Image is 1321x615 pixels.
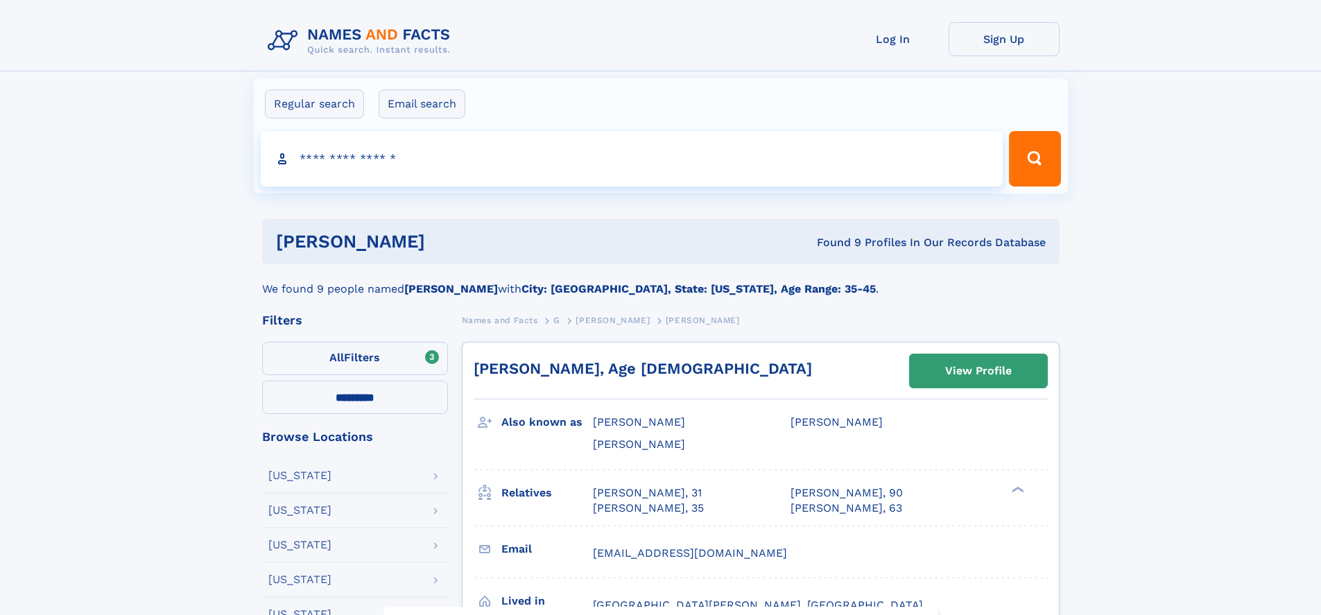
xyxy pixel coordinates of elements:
b: [PERSON_NAME] [404,282,498,295]
div: Filters [262,314,448,327]
a: Sign Up [949,22,1060,56]
h3: Also known as [501,410,593,434]
span: [PERSON_NAME] [593,438,685,451]
label: Filters [262,342,448,375]
span: [PERSON_NAME] [576,315,650,325]
span: [PERSON_NAME] [791,415,883,428]
label: Email search [379,89,465,119]
span: [GEOGRAPHIC_DATA][PERSON_NAME], [GEOGRAPHIC_DATA] [593,598,923,612]
div: Found 9 Profiles In Our Records Database [621,235,1046,250]
img: Logo Names and Facts [262,22,462,60]
a: Log In [838,22,949,56]
a: View Profile [910,354,1047,388]
div: [US_STATE] [268,574,331,585]
span: G [553,315,560,325]
span: [EMAIL_ADDRESS][DOMAIN_NAME] [593,546,787,560]
h3: Lived in [501,589,593,613]
a: [PERSON_NAME], 90 [791,485,903,501]
b: City: [GEOGRAPHIC_DATA], State: [US_STATE], Age Range: 35-45 [521,282,876,295]
div: Browse Locations [262,431,448,443]
h3: Email [501,537,593,561]
a: [PERSON_NAME], 35 [593,501,704,516]
div: View Profile [945,355,1012,387]
input: search input [261,131,1003,187]
div: We found 9 people named with . [262,264,1060,297]
label: Regular search [265,89,364,119]
span: [PERSON_NAME] [666,315,740,325]
a: Names and Facts [462,311,538,329]
a: G [553,311,560,329]
div: [US_STATE] [268,539,331,551]
span: All [329,351,344,364]
a: [PERSON_NAME], Age [DEMOGRAPHIC_DATA] [474,360,812,377]
div: ❯ [1008,485,1025,494]
a: [PERSON_NAME] [576,311,650,329]
div: [US_STATE] [268,470,331,481]
span: [PERSON_NAME] [593,415,685,428]
h1: [PERSON_NAME] [276,233,621,250]
button: Search Button [1009,131,1060,187]
div: [US_STATE] [268,505,331,516]
a: [PERSON_NAME], 63 [791,501,902,516]
h3: Relatives [501,481,593,505]
a: [PERSON_NAME], 31 [593,485,702,501]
